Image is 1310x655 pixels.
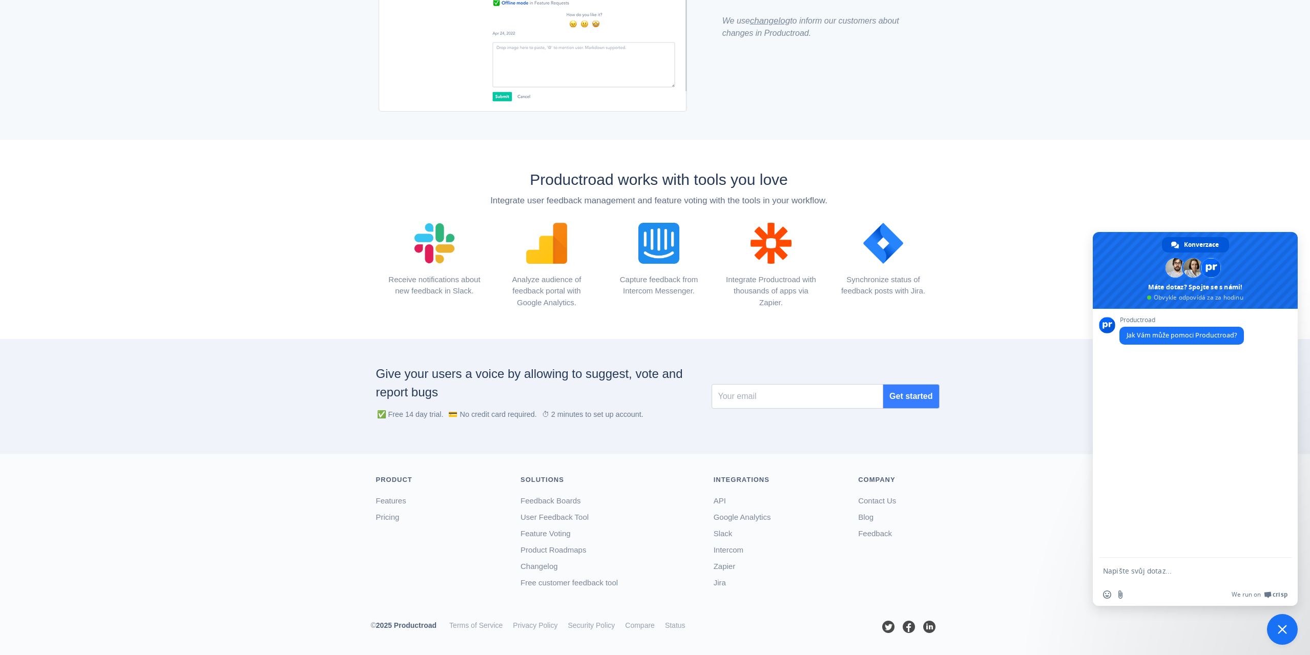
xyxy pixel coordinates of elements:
[714,562,736,571] a: Zapier
[521,218,572,269] img: Google Analytics Integration
[1232,590,1287,599] a: We run onCrisp
[922,622,937,630] a: Productroad LinkedIn
[714,529,733,538] a: Slack
[376,475,506,485] div: Product
[521,513,589,521] a: User Feedback Tool
[542,410,643,418] span: ⏱ 2 minutes to set up account.
[379,194,940,207] div: Integrate user feedback management and feature voting with the tools in your workflow.
[449,621,503,629] a: Terms of Service
[377,410,444,418] span: ✅ Free 14 day trial.
[376,513,400,521] a: Pricing
[714,578,726,587] a: Jira
[1119,316,1244,324] span: Productroad
[409,218,460,269] img: Slack Integration
[521,496,581,505] a: Feedback Boards
[858,475,939,485] div: Company
[712,384,884,409] input: Recipient's username
[1162,237,1229,252] div: Konverzace
[498,274,595,309] div: Analyze audience of feedback portal with Google Analytics.
[858,218,909,269] img: Jira Integration
[1116,590,1125,599] span: Odeslat soubor
[1103,590,1111,599] span: Vložit smajlík
[714,545,743,554] a: Intercom
[1103,566,1265,576] textarea: Napište svůj dotaz...
[745,218,797,269] img: Zapier Integration
[376,496,406,505] a: Features
[521,578,618,587] a: Free customer feedback tool
[568,621,615,629] a: Security Policy
[1127,331,1237,340] span: Jak Vám může pomoci Productroad?
[1232,590,1261,599] span: We run on
[714,475,843,485] div: Integrations
[521,562,558,571] a: Changelog
[1184,237,1219,252] span: Konverzace
[858,529,892,538] a: Feedback
[521,545,586,554] a: Product Roadmaps
[901,622,917,630] a: Productroad Facebook
[379,171,940,189] h2: Productroad works with tools you love
[371,620,445,633] div: ©
[901,619,917,635] img: Productroad Facebook
[723,274,820,309] div: Integrate Productroad with thousands of apps via Zapier.
[858,496,896,505] a: Contact Us
[376,621,436,629] span: 2025 Productroad
[633,218,684,269] img: Intercom Integration
[722,14,922,40] div: We use to inform our customers about changes in Productroad.
[513,621,557,629] a: Privacy Policy
[386,274,483,297] div: Receive notifications about new feedback in Slack.
[881,622,896,630] a: Productroad Twitter
[922,619,937,635] img: Productroad LinkedIn
[835,274,932,297] div: Synchronize status of feedback posts with Jira.
[625,621,655,629] a: Compare
[1273,590,1287,599] span: Crisp
[881,619,896,635] img: Productroad Twitter
[521,475,698,485] div: Solutions
[835,238,932,297] a: Synchronize status of feedback posts with Jira.
[521,529,571,538] a: Feature Voting
[714,496,726,505] a: API
[858,513,874,521] a: Blog
[883,384,939,409] button: Get started
[665,621,685,629] a: Status
[611,274,708,297] div: Capture feedback from Intercom Messenger.
[376,365,691,402] div: Give your users a voice by allowing to suggest, vote and report bugs
[1267,614,1298,645] div: Zavřít chat
[750,16,790,26] a: changelog
[448,410,536,418] span: 💳 No credit card required.
[714,513,771,521] a: Google Analytics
